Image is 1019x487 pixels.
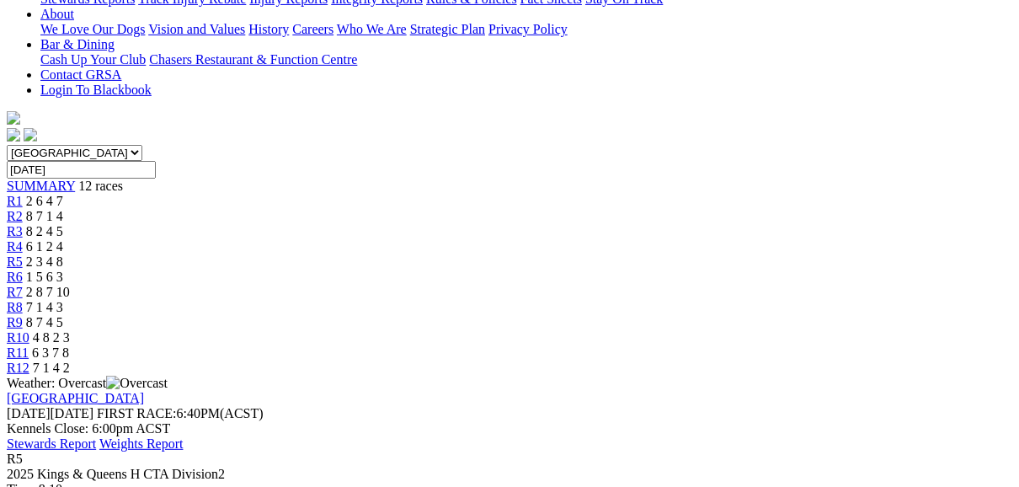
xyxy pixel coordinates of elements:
img: logo-grsa-white.png [7,111,20,125]
span: FIRST RACE: [97,406,176,420]
a: Vision and Values [148,22,245,36]
a: Who We Are [337,22,407,36]
a: We Love Our Dogs [40,22,145,36]
a: R2 [7,209,23,223]
a: R5 [7,254,23,269]
img: facebook.svg [7,128,20,142]
a: History [248,22,289,36]
a: Strategic Plan [410,22,485,36]
a: SUMMARY [7,179,75,193]
span: 4 8 2 3 [33,330,70,345]
span: 2 6 4 7 [26,194,63,208]
span: [DATE] [7,406,93,420]
a: R8 [7,300,23,314]
a: Bar & Dining [40,37,115,51]
span: 12 races [78,179,123,193]
a: Contact GRSA [40,67,121,82]
a: R4 [7,239,23,254]
div: Kennels Close: 6:00pm ACST [7,421,1012,436]
div: Bar & Dining [40,52,1012,67]
span: 2 8 7 10 [26,285,70,299]
img: twitter.svg [24,128,37,142]
a: Login To Blackbook [40,83,152,97]
a: R11 [7,345,29,360]
span: 8 7 4 5 [26,315,63,329]
a: R9 [7,315,23,329]
span: Weather: Overcast [7,376,168,390]
span: 8 2 4 5 [26,224,63,238]
a: R3 [7,224,23,238]
div: About [40,22,1012,37]
a: R7 [7,285,23,299]
span: 2 3 4 8 [26,254,63,269]
span: 1 5 6 3 [26,270,63,284]
a: Cash Up Your Club [40,52,146,67]
a: [GEOGRAPHIC_DATA] [7,391,144,405]
span: 6 1 2 4 [26,239,63,254]
a: Privacy Policy [488,22,568,36]
span: 6 3 7 8 [32,345,69,360]
a: R1 [7,194,23,208]
a: Careers [292,22,333,36]
a: Stewards Report [7,436,96,451]
span: 7 1 4 2 [33,361,70,375]
span: 6:40PM(ACST) [97,406,264,420]
a: Weights Report [99,436,184,451]
a: Chasers Restaurant & Function Centre [149,52,357,67]
img: Overcast [106,376,168,391]
a: R10 [7,330,29,345]
input: Select date [7,161,156,179]
a: R6 [7,270,23,284]
a: R12 [7,361,29,375]
div: 2025 Kings & Queens H CTA Division2 [7,467,1012,482]
span: 8 7 1 4 [26,209,63,223]
span: R5 [7,452,23,466]
span: [DATE] [7,406,51,420]
a: About [40,7,74,21]
span: 7 1 4 3 [26,300,63,314]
